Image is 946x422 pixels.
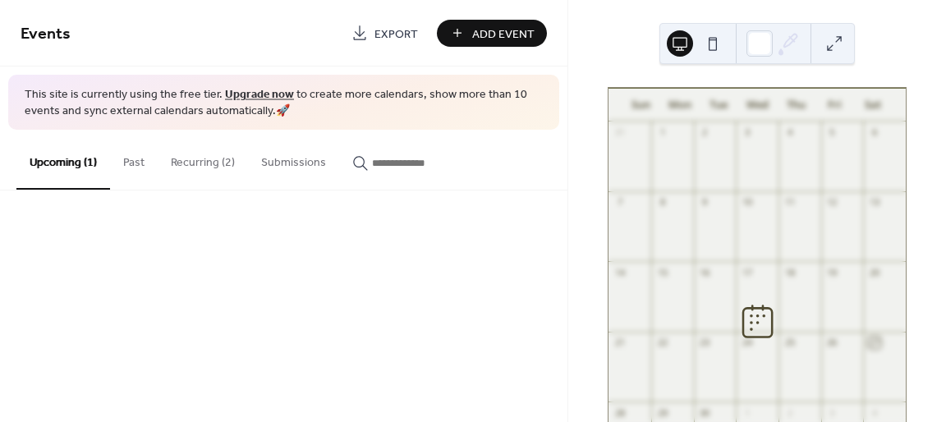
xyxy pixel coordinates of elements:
[741,126,753,139] div: 3
[613,266,626,278] div: 14
[699,89,737,122] div: Tue
[699,266,711,278] div: 16
[699,196,711,209] div: 9
[815,89,854,122] div: Fri
[777,89,815,122] div: Thu
[783,126,796,139] div: 4
[110,130,158,188] button: Past
[656,406,668,419] div: 29
[699,406,711,419] div: 30
[374,25,418,43] span: Export
[868,196,880,209] div: 13
[826,406,838,419] div: 3
[25,87,543,119] span: This site is currently using the free tier. to create more calendars, show more than 10 events an...
[656,266,668,278] div: 15
[339,20,430,47] a: Export
[868,406,880,419] div: 4
[741,266,753,278] div: 17
[868,126,880,139] div: 6
[472,25,535,43] span: Add Event
[613,126,626,139] div: 31
[826,266,838,278] div: 19
[622,89,660,122] div: Sun
[699,337,711,349] div: 23
[16,130,110,190] button: Upcoming (1)
[225,84,294,106] a: Upgrade now
[21,18,71,50] span: Events
[741,196,753,209] div: 10
[868,337,880,349] div: 27
[158,130,248,188] button: Recurring (2)
[783,406,796,419] div: 2
[868,266,880,278] div: 20
[783,337,796,349] div: 25
[699,126,711,139] div: 2
[854,89,893,122] div: Sat
[437,20,547,47] button: Add Event
[656,196,668,209] div: 8
[826,337,838,349] div: 26
[783,196,796,209] div: 11
[826,196,838,209] div: 12
[783,266,796,278] div: 18
[656,126,668,139] div: 1
[248,130,339,188] button: Submissions
[741,337,753,349] div: 24
[613,196,626,209] div: 7
[738,89,777,122] div: Wed
[656,337,668,349] div: 22
[613,406,626,419] div: 28
[741,406,753,419] div: 1
[660,89,699,122] div: Mon
[826,126,838,139] div: 5
[613,337,626,349] div: 21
